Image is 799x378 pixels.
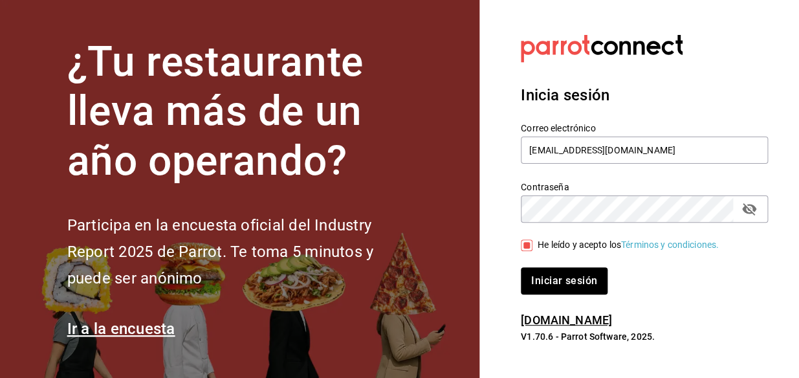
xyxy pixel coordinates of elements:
button: Iniciar sesión [521,267,607,295]
button: passwordField [738,198,760,220]
h3: Inicia sesión [521,83,768,107]
a: [DOMAIN_NAME] [521,313,612,327]
div: He leído y acepto los [538,238,719,252]
a: Ir a la encuesta [67,320,175,338]
a: Términos y condiciones. [621,239,719,250]
label: Correo electrónico [521,123,768,132]
h2: Participa en la encuesta oficial del Industry Report 2025 de Parrot. Te toma 5 minutos y puede se... [67,212,417,291]
p: V1.70.6 - Parrot Software, 2025. [521,330,768,343]
input: Ingresa tu correo electrónico [521,137,768,164]
label: Contraseña [521,182,768,191]
h1: ¿Tu restaurante lleva más de un año operando? [67,38,417,186]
